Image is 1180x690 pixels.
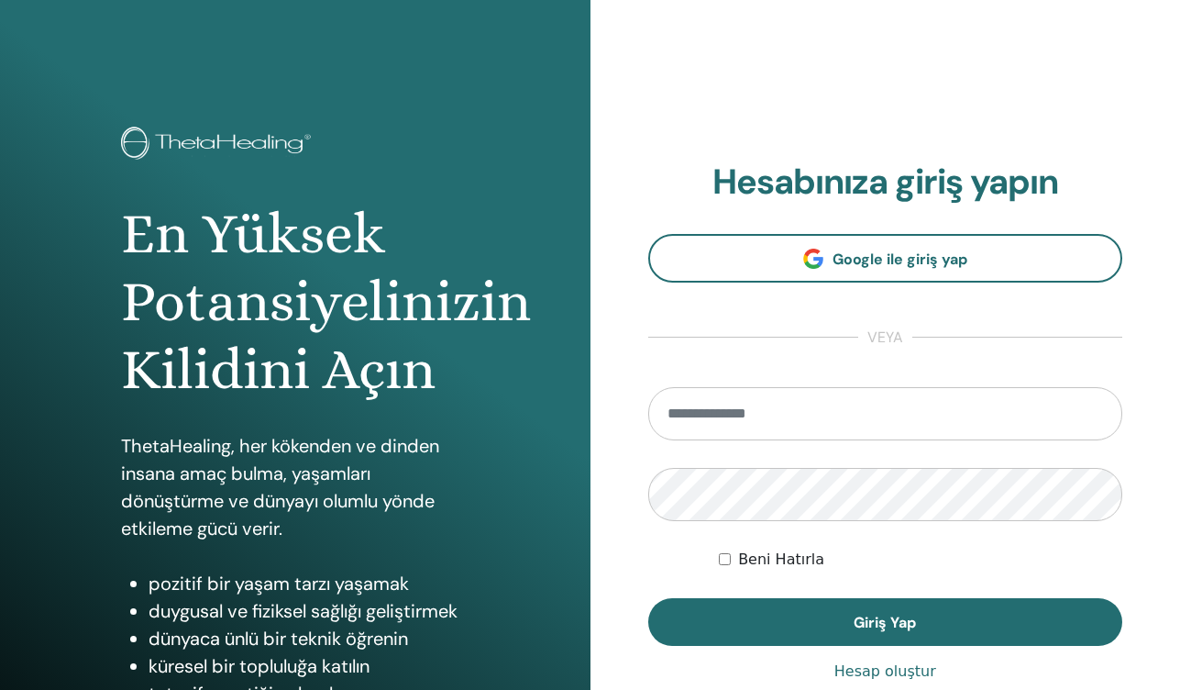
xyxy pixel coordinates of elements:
p: ThetaHealing, her kökenden ve dinden insana amaç bulma, yaşamları dönüştürme ve dünyayı olumlu yö... [121,432,469,542]
div: Keep me authenticated indefinitely or until I manually logout [719,549,1122,571]
a: Hesap oluştur [834,661,936,683]
button: Giriş Yap [648,598,1123,646]
li: küresel bir topluluğa katılın [149,652,469,680]
h2: Hesabınıza giriş yapın [648,161,1123,204]
h1: En Yüksek Potansiyelinizin Kilidini Açın [121,200,469,405]
a: Google ile giriş yap [648,234,1123,283]
li: pozitif bir yaşam tarzı yaşamak [149,570,469,597]
li: dünyaca ünlü bir teknik öğrenin [149,625,469,652]
label: Beni Hatırla [738,549,824,571]
span: veya [858,327,912,349]
span: Giriş Yap [854,613,916,632]
span: Google ile giriş yap [833,250,967,269]
li: duygusal ve fiziksel sağlığı geliştirmek [149,597,469,625]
